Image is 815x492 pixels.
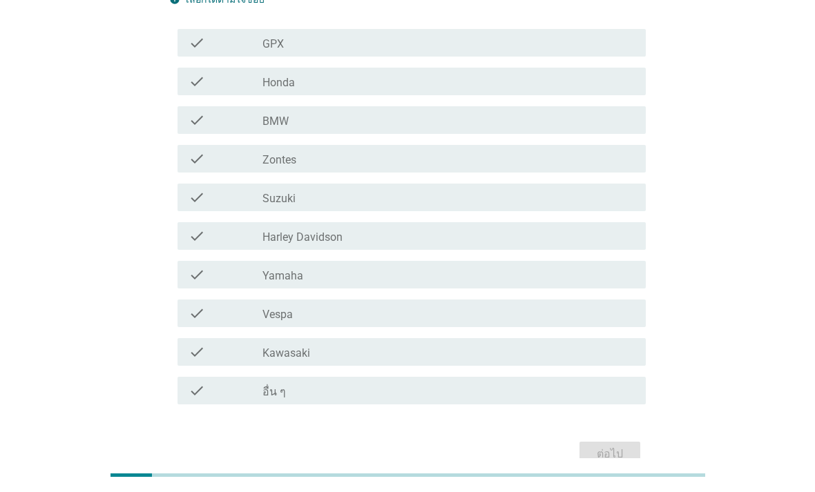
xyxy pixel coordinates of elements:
label: Zontes [262,153,296,167]
label: Honda [262,76,295,90]
label: Harley Davidson [262,230,343,244]
label: อื่น ๆ [262,385,286,399]
label: GPX [262,37,284,51]
label: Yamaha [262,269,303,283]
i: check [189,189,205,206]
i: check [189,150,205,167]
i: check [189,35,205,51]
i: check [189,344,205,360]
i: check [189,305,205,322]
i: check [189,266,205,283]
label: Suzuki [262,192,296,206]
i: check [189,73,205,90]
i: check [189,382,205,399]
label: Kawasaki [262,346,310,360]
label: Vespa [262,308,293,322]
i: check [189,112,205,128]
label: BMW [262,115,289,128]
i: check [189,228,205,244]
